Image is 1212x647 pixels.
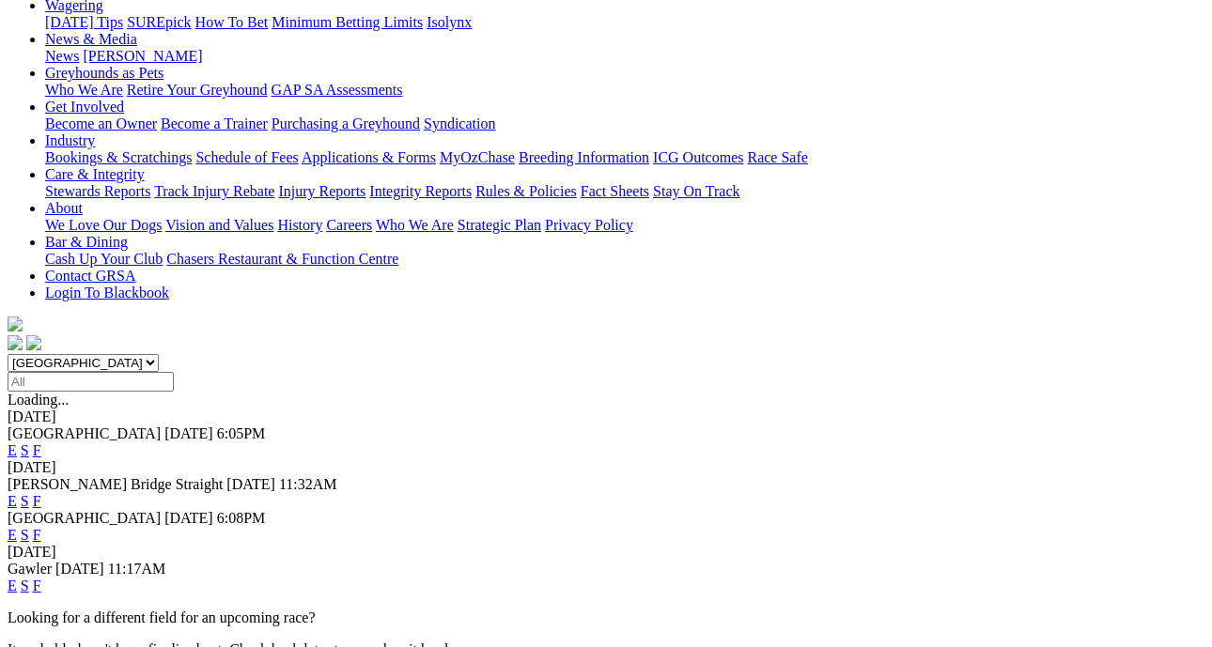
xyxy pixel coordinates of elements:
a: Rules & Policies [475,183,577,199]
input: Select date [8,372,174,392]
a: Contact GRSA [45,268,135,284]
a: Who We Are [376,217,454,233]
div: [DATE] [8,544,1204,561]
a: SUREpick [127,14,191,30]
a: Fact Sheets [581,183,649,199]
span: [DATE] [164,510,213,526]
img: facebook.svg [8,335,23,350]
a: [PERSON_NAME] [83,48,202,64]
a: Applications & Forms [302,149,436,165]
a: About [45,200,83,216]
span: [DATE] [164,425,213,441]
a: History [277,217,322,233]
a: F [33,578,41,593]
a: F [33,493,41,509]
a: Cash Up Your Club [45,251,163,267]
img: twitter.svg [26,335,41,350]
a: Care & Integrity [45,166,145,182]
a: S [21,527,29,543]
span: 6:08PM [217,510,266,526]
a: Become a Trainer [161,116,268,131]
a: F [33,442,41,458]
span: [DATE] [55,561,104,577]
a: S [21,442,29,458]
a: Get Involved [45,99,124,115]
a: Privacy Policy [545,217,633,233]
a: S [21,578,29,593]
a: How To Bet [195,14,269,30]
div: [DATE] [8,408,1204,425]
span: [PERSON_NAME] Bridge Straight [8,476,223,492]
span: [GEOGRAPHIC_DATA] [8,510,161,526]
a: Track Injury Rebate [154,183,274,199]
a: GAP SA Assessments [272,82,403,98]
a: Injury Reports [278,183,365,199]
a: Purchasing a Greyhound [272,116,420,131]
a: E [8,527,17,543]
a: Stewards Reports [45,183,150,199]
a: Stay On Track [653,183,739,199]
a: S [21,493,29,509]
span: [GEOGRAPHIC_DATA] [8,425,161,441]
a: Bookings & Scratchings [45,149,192,165]
a: Syndication [424,116,495,131]
a: Industry [45,132,95,148]
div: Greyhounds as Pets [45,82,1204,99]
div: Care & Integrity [45,183,1204,200]
a: E [8,578,17,593]
a: We Love Our Dogs [45,217,162,233]
a: Who We Are [45,82,123,98]
a: E [8,493,17,509]
a: Race Safe [747,149,807,165]
a: Login To Blackbook [45,285,169,300]
a: Greyhounds as Pets [45,65,163,81]
a: MyOzChase [440,149,515,165]
div: About [45,217,1204,234]
img: logo-grsa-white.png [8,316,23,331]
a: F [33,527,41,543]
div: Industry [45,149,1204,166]
p: Looking for a different field for an upcoming race? [8,609,1204,626]
a: Breeding Information [519,149,649,165]
a: E [8,442,17,458]
a: Schedule of Fees [195,149,298,165]
div: Bar & Dining [45,251,1204,268]
span: 6:05PM [217,425,266,441]
a: Integrity Reports [369,183,472,199]
a: Vision and Values [165,217,273,233]
div: Wagering [45,14,1204,31]
span: [DATE] [226,476,275,492]
a: [DATE] Tips [45,14,123,30]
div: News & Media [45,48,1204,65]
a: Strategic Plan [458,217,541,233]
a: Minimum Betting Limits [272,14,423,30]
div: Get Involved [45,116,1204,132]
a: Bar & Dining [45,234,128,250]
a: News & Media [45,31,137,47]
a: Retire Your Greyhound [127,82,268,98]
span: Gawler [8,561,52,577]
a: Isolynx [427,14,472,30]
a: ICG Outcomes [653,149,743,165]
div: [DATE] [8,459,1204,476]
a: Become an Owner [45,116,157,131]
span: 11:17AM [108,561,166,577]
a: Chasers Restaurant & Function Centre [166,251,398,267]
a: Careers [326,217,372,233]
a: News [45,48,79,64]
span: 11:32AM [279,476,337,492]
span: Loading... [8,392,69,408]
